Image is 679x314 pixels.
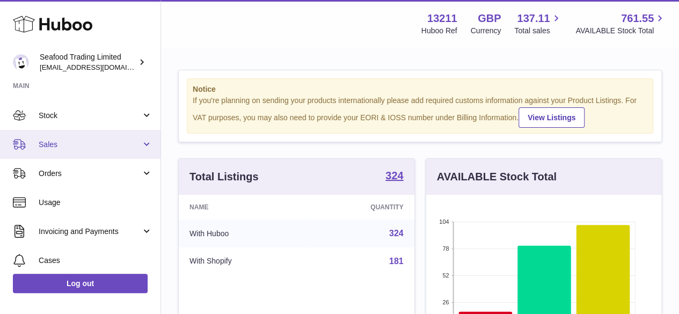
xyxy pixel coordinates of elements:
[442,245,449,252] text: 78
[179,220,305,247] td: With Huboo
[39,140,141,150] span: Sales
[305,195,414,220] th: Quantity
[439,218,449,225] text: 104
[442,299,449,305] text: 26
[40,63,158,71] span: [EMAIL_ADDRESS][DOMAIN_NAME]
[471,26,501,36] div: Currency
[39,198,152,208] span: Usage
[193,96,647,128] div: If you're planning on sending your products internationally please add required customs informati...
[13,54,29,70] img: internalAdmin-13211@internal.huboo.com
[427,11,457,26] strong: 13211
[179,195,305,220] th: Name
[421,26,457,36] div: Huboo Ref
[389,229,404,238] a: 324
[179,247,305,275] td: With Shopify
[517,11,550,26] span: 137.11
[39,255,152,266] span: Cases
[193,84,647,94] strong: Notice
[478,11,501,26] strong: GBP
[389,257,404,266] a: 181
[514,11,562,36] a: 137.11 Total sales
[39,169,141,179] span: Orders
[514,26,562,36] span: Total sales
[442,272,449,279] text: 52
[39,111,141,121] span: Stock
[385,170,403,183] a: 324
[575,26,666,36] span: AVAILABLE Stock Total
[40,52,136,72] div: Seafood Trading Limited
[519,107,585,128] a: View Listings
[621,11,654,26] span: 761.55
[385,170,403,181] strong: 324
[575,11,666,36] a: 761.55 AVAILABLE Stock Total
[39,227,141,237] span: Invoicing and Payments
[189,170,259,184] h3: Total Listings
[13,274,148,293] a: Log out
[437,170,557,184] h3: AVAILABLE Stock Total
